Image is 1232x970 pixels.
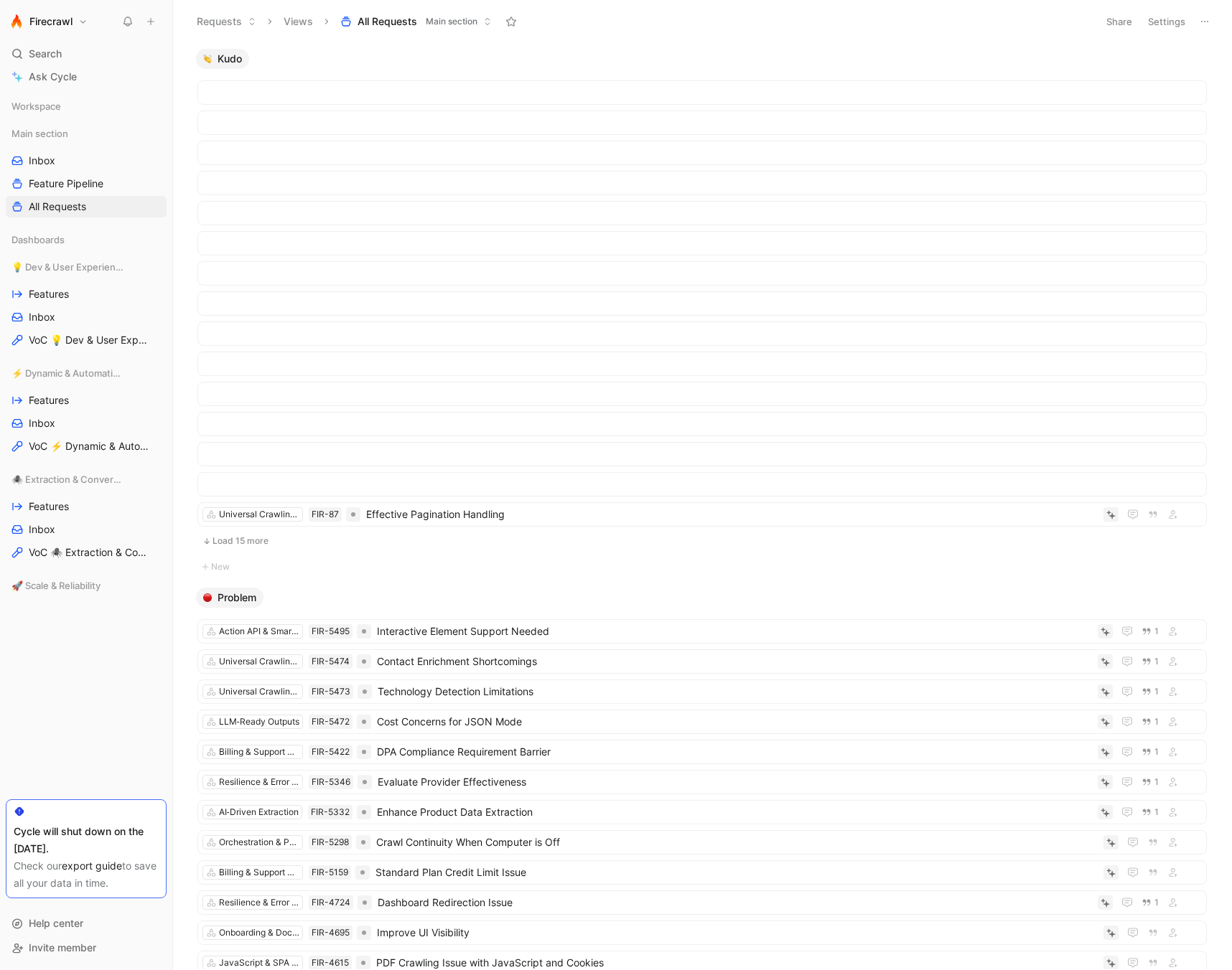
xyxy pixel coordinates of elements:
span: Crawl Continuity When Computer is Off [376,834,1098,851]
div: Onboarding & Documentation [219,926,299,940]
a: Features [6,390,167,411]
a: Universal Crawling & ScrapingFIR-5473Technology Detection Limitations1 [197,679,1207,704]
button: 1 [1139,714,1162,730]
div: 🕷️ Extraction & Conversion [6,468,167,490]
div: 💡 Dev & User Experience [6,256,167,278]
span: All Requests [358,14,417,29]
div: FIR-87 [312,507,339,522]
span: Technology Detection Limitations [378,683,1092,700]
span: Inbox [29,416,55,430]
span: Dashboard Redirection Issue [378,894,1092,911]
div: AI‑Driven Extraction [219,805,299,819]
a: Billing & Support OpsFIR-5159Standard Plan Credit Limit Issue [197,860,1207,885]
a: Billing & Support OpsFIR-5422DPA Compliance Requirement Barrier1 [197,740,1207,764]
img: 👏 [203,55,212,63]
button: New [196,558,1208,575]
span: ⚡ Dynamic & Automation [11,366,123,380]
div: FIR-5298 [312,835,349,849]
div: Orchestration & Performance [219,835,299,849]
span: 💡 Dev & User Experience [11,260,123,274]
span: Improve UI Visibility [377,924,1098,941]
div: 💡 Dev & User ExperienceFeaturesInboxVoC 💡 Dev & User Experience [6,256,167,351]
button: Load 15 more [197,532,1207,550]
div: FIR-4724 [312,895,350,910]
a: LLM‑Ready OutputsFIR-5472Cost Concerns for JSON Mode1 [197,710,1207,734]
div: FIR-5422 [312,745,350,759]
span: Cost Concerns for JSON Mode [377,713,1092,730]
div: LLM‑Ready Outputs [219,715,299,729]
div: FIR-5346 [312,775,350,789]
a: Resilience & Error HandlingFIR-5346Evaluate Provider Effectiveness1 [197,770,1207,794]
div: 🚀 Scale & Reliability [6,575,167,596]
button: 1 [1139,654,1162,669]
span: Problem [218,590,256,605]
a: Resilience & Error HandlingFIR-4724Dashboard Redirection Issue1 [197,890,1207,915]
span: 1 [1154,687,1159,696]
span: 🕷️ Extraction & Conversion [11,472,124,486]
span: All Requests [29,199,86,214]
button: Share [1100,11,1139,32]
div: Dashboards [6,229,167,255]
a: AI‑Driven ExtractionFIR-5332Enhance Product Data Extraction1 [197,800,1207,824]
a: export guide [62,860,122,872]
a: Orchestration & PerformanceFIR-5298Crawl Continuity When Computer is Off [197,830,1207,854]
span: Invite member [29,941,96,953]
button: Requests [190,11,263,32]
button: 1 [1139,623,1162,639]
div: FIR-5473 [312,684,350,699]
div: Action API & Smart Wait [219,624,299,639]
span: Inbox [29,522,55,537]
span: Features [29,393,69,408]
div: 🚀 Scale & Reliability [6,575,167,601]
div: FIR-4695 [312,926,350,940]
span: Enhance Product Data Extraction [377,804,1092,821]
a: Inbox [6,306,167,328]
button: 1 [1139,774,1162,790]
div: Workspace [6,95,167,117]
button: Views [277,11,319,32]
span: 🚀 Scale & Reliability [11,578,101,593]
a: Inbox [6,150,167,171]
span: Main section [426,14,477,29]
span: Standard Plan Credit Limit Issue [375,864,1098,881]
div: Check our to save all your data in time. [14,857,159,892]
span: Evaluate Provider Effectiveness [378,773,1092,791]
div: FIR-5159 [312,865,348,880]
img: Firecrawl [9,14,24,29]
a: Onboarding & DocumentationFIR-4695Improve UI Visibility [197,920,1207,945]
a: Features [6,496,167,517]
div: Main section [6,123,167,144]
span: 1 [1154,717,1159,726]
button: 1 [1139,804,1162,820]
span: 1 [1154,748,1159,756]
div: ⚡ Dynamic & AutomationFeaturesInboxVoC ⚡ Dynamic & Automation [6,362,167,457]
div: Invite member [6,937,167,959]
span: VoC 🕷️ Extraction & Conversion [29,545,149,560]
a: Ask Cycle [6,66,167,88]
div: FIR-5332 [311,805,350,819]
button: 1 [1139,895,1162,910]
button: 1 [1139,744,1162,760]
a: Universal Crawling & ScrapingFIR-5474Contact Enrichment Shortcomings1 [197,649,1207,674]
a: Inbox [6,519,167,540]
a: All Requests [6,196,167,217]
a: Universal Crawling & ScrapingFIR-87Effective Pagination Handling [197,502,1207,527]
a: Inbox [6,413,167,434]
span: Inbox [29,310,55,324]
div: 👏KudoLoad 15 moreNew [190,49,1214,576]
button: All RequestsMain section [334,11,498,32]
button: Settings [1142,11,1192,32]
span: Kudo [218,52,242,66]
a: VoC 💡 Dev & User Experience [6,329,167,351]
div: FIR-5472 [312,715,350,729]
div: JavaScript & SPA Support [219,956,299,970]
span: VoC ⚡ Dynamic & Automation [29,439,149,453]
div: Cycle will shut down on the [DATE]. [14,823,159,857]
span: Features [29,499,69,514]
div: Billing & Support Ops [219,745,299,759]
span: Contact Enrichment Shortcomings [377,653,1092,670]
span: Interactive Element Support Needed [377,623,1092,640]
span: Main section [11,126,68,141]
span: Feature Pipeline [29,176,103,191]
button: 1 [1139,684,1162,700]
